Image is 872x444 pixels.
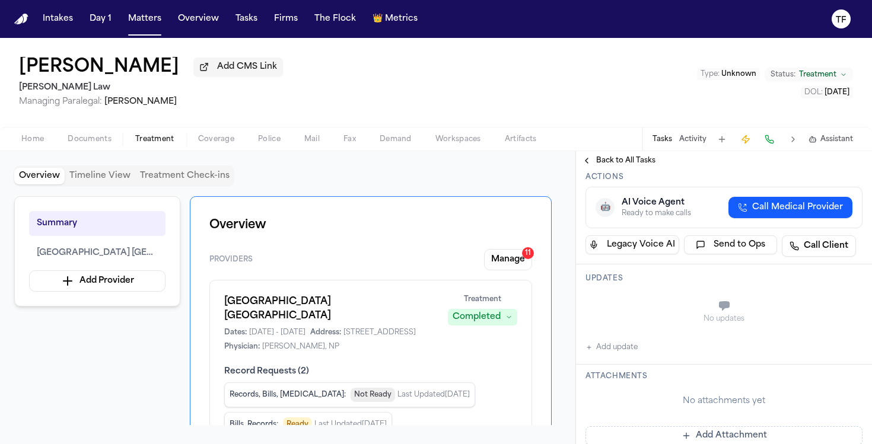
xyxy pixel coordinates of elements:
span: Treatment [135,135,174,144]
button: Edit Type: Unknown [697,68,760,80]
button: Legacy Voice AI [585,235,679,254]
span: Providers [209,255,253,264]
button: Summary [29,211,166,236]
span: Call Medical Provider [752,202,843,213]
button: Timeline View [65,168,135,184]
span: Record Requests ( 2 ) [224,366,517,378]
button: Treatment Check-ins [135,168,234,184]
button: Add update [585,340,638,354]
button: Tasks [653,135,672,144]
span: [PERSON_NAME], NP [262,342,339,352]
span: Treatment [464,295,501,304]
span: Unknown [721,71,756,78]
div: 11 [522,247,534,259]
button: Tasks [231,8,262,30]
span: Police [258,135,281,144]
h3: Actions [585,173,863,182]
button: Add Task [714,131,730,148]
button: Overview [173,8,224,30]
span: Managing Paralegal: [19,97,102,106]
button: Activity [679,135,706,144]
div: No attachments yet [585,395,863,407]
button: Matters [123,8,166,30]
span: Workspaces [435,135,481,144]
button: Add Provider [29,270,166,292]
button: Create Immediate Task [737,131,754,148]
button: Call Medical Provider [728,197,852,218]
span: Coverage [198,135,234,144]
span: Mail [304,135,320,144]
button: Back to All Tasks [576,156,661,165]
span: Fax [343,135,356,144]
span: Back to All Tasks [596,156,655,165]
span: Address: [310,328,341,337]
button: The Flock [310,8,361,30]
button: Edit DOL: 2025-09-20 [801,87,853,98]
button: Firms [269,8,303,30]
button: Manage11 [484,249,532,270]
button: Completed [448,309,517,325]
h3: Updates [585,274,863,283]
span: [PERSON_NAME] [104,97,177,106]
span: Last Updated [DATE] [397,390,470,400]
span: Dates: [224,328,247,337]
h3: Attachments [585,372,863,381]
div: AI Voice Agent [622,197,691,209]
h1: Overview [209,216,532,235]
button: crownMetrics [368,8,422,30]
span: [DATE] [825,89,849,96]
span: Home [21,135,44,144]
span: [STREET_ADDRESS] [343,328,416,337]
span: Last Updated [DATE] [314,420,387,429]
span: Add CMS Link [217,61,277,73]
h1: [GEOGRAPHIC_DATA] [GEOGRAPHIC_DATA] [224,295,434,323]
span: Demand [380,135,412,144]
a: Call Client [782,235,856,257]
button: [GEOGRAPHIC_DATA] [GEOGRAPHIC_DATA] [29,241,166,266]
span: DOL : [804,89,823,96]
span: Treatment [799,70,836,79]
span: Bills, Records : [230,420,278,429]
img: Finch Logo [14,14,28,25]
span: [DATE] - [DATE] [249,328,305,337]
span: Physician: [224,342,260,352]
h2: [PERSON_NAME] Law [19,81,283,95]
div: Completed [453,311,501,323]
button: Make a Call [761,131,778,148]
button: Send to Ops [684,235,778,254]
button: Change status from Treatment [765,68,853,82]
span: Records, Bills, [MEDICAL_DATA] : [230,390,346,400]
button: Overview [14,168,65,184]
a: Home [14,14,28,25]
span: Documents [68,135,112,144]
h1: [PERSON_NAME] [19,57,179,78]
button: Edit matter name [19,57,179,78]
span: Artifacts [505,135,537,144]
span: Assistant [820,135,853,144]
button: Add CMS Link [193,58,283,76]
div: Ready to make calls [622,209,691,218]
button: Assistant [809,135,853,144]
span: Status: [771,70,795,79]
span: Not Ready [351,388,395,402]
div: No updates [585,314,863,324]
button: Day 1 [85,8,116,30]
span: Type : [701,71,720,78]
span: Ready [283,417,312,432]
span: 🤖 [600,202,610,213]
button: Intakes [38,8,78,30]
